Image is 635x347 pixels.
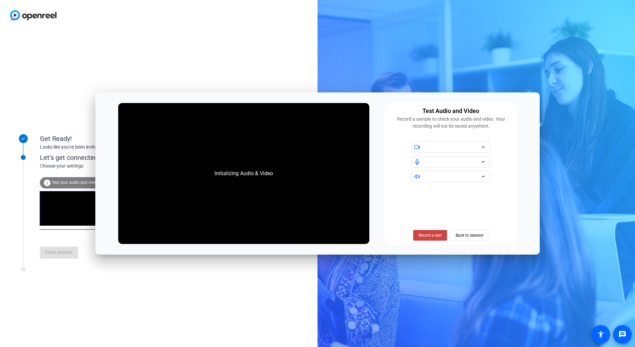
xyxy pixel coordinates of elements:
[43,179,51,187] mat-icon: info
[389,116,513,130] div: Record a sample to check your audio and video. Your recording will not be saved anywhere.
[52,180,98,185] span: Test your audio and video
[450,230,489,241] button: Back to session
[422,106,479,116] div: Test Audio and Video
[40,144,173,151] div: Looks like you've been invited to join
[618,330,626,338] mat-icon: message
[413,230,447,241] button: Record a test
[208,163,280,184] div: Initializing Audio & Video
[40,163,186,170] div: Choose your settings
[456,229,484,242] span: Back to session
[40,153,186,163] div: Let's get connected.
[597,330,605,338] mat-icon: accessibility
[40,134,173,144] div: Get Ready!
[418,232,442,238] span: Record a test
